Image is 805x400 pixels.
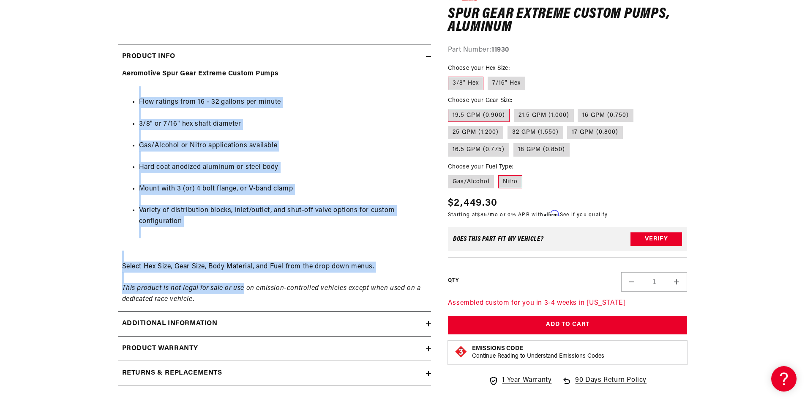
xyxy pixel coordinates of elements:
button: Add to Cart [448,316,688,335]
label: 16 GPM (0.750) [578,109,633,122]
label: 7/16" Hex [488,77,525,90]
summary: Additional information [118,312,431,336]
label: 19.5 GPM (0.900) [448,109,510,122]
label: 18 GPM (0.850) [513,143,570,157]
label: 16.5 GPM (0.775) [448,143,509,157]
h2: Product warranty [122,343,199,354]
span: Affirm [544,210,559,217]
div: Part Number: [448,45,688,56]
label: QTY [448,277,458,284]
li: Flow ratings from 16 - 32 gallons per minute [139,97,427,108]
span: 90 Days Return Policy [575,375,647,394]
strong: Emissions Code [472,345,523,352]
li: Variety of distribution blocks, inlet/outlet, and shut-off valve options for custom configuration [139,205,427,227]
h2: Product Info [122,51,175,62]
p: Continue Reading to Understand Emissions Codes [472,353,604,360]
h2: Additional information [122,318,218,329]
li: Mount with 3 (or) 4 bolt flange, or V-band clamp [139,184,427,195]
h2: Returns & replacements [122,368,222,379]
img: Emissions code [454,345,468,359]
a: See if you qualify - Learn more about Affirm Financing (opens in modal) [560,212,608,218]
p: Starting at /mo or 0% APR with . [448,211,608,219]
a: 90 Days Return Policy [562,375,647,394]
h1: Spur Gear Extreme Custom Pumps, Aluminum [448,8,688,34]
span: 1 Year Warranty [502,375,551,386]
label: Gas/Alcohol [448,175,494,189]
legend: Choose your Gear Size: [448,96,513,105]
button: Verify [630,232,682,246]
strong: 11930 [491,47,509,53]
summary: Returns & replacements [118,361,431,386]
label: 21.5 GPM (1.000) [514,109,574,122]
label: Nitro [498,175,522,189]
strong: Aeromotive Spur Gear Extreme Custom Pumps [122,70,279,77]
legend: Choose your Fuel Type: [448,163,514,171]
label: 17 GPM (0.800) [567,126,623,140]
label: 3/8" Hex [448,77,483,90]
span: $2,449.30 [448,196,498,211]
li: 3/8" or 7/16" hex shaft diameter [139,119,427,130]
p: Assembled custom for you in 3-4 weeks in [US_STATE] [448,298,688,309]
label: 32 GPM (1.550) [508,126,563,140]
label: 25 GPM (1.200) [448,126,503,140]
summary: Product Info [118,44,431,69]
legend: Choose your Hex Size: [448,64,510,73]
div: Does This part fit My vehicle? [453,236,544,243]
button: Emissions CodeContinue Reading to Understand Emissions Codes [472,345,604,360]
summary: Product warranty [118,337,431,361]
em: This product is not legal for sale or use on emission-controlled vehicles except when used on a d... [122,285,421,303]
span: $85 [477,212,487,218]
li: Gas/Alcohol or Nitro applications available [139,141,427,152]
li: Hard coat anodized aluminum or steel body [139,162,427,173]
div: Select Hex Size, Gear Size, Body Material, and Fuel from the drop down menus. [118,69,431,305]
a: 1 Year Warranty [488,375,551,386]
